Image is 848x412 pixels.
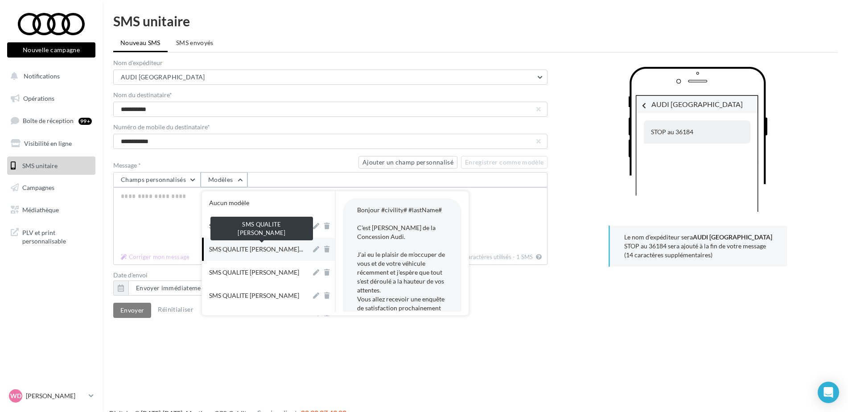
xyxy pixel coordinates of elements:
[176,39,214,46] span: SMS envoyés
[624,233,773,260] p: Le nom d'expéditeur sera STOP au 36184 sera ajouté à la fin de votre message (14 caractères suppl...
[5,223,97,249] a: PLV et print personnalisable
[5,67,94,86] button: Notifications
[209,268,299,277] div: SMS QUALITE [PERSON_NAME]
[651,100,743,108] span: AUDI [GEOGRAPHIC_DATA]
[7,42,95,58] button: Nouvelle campagne
[516,253,533,260] span: 1 SMS
[210,217,313,240] div: SMS QUALITE [PERSON_NAME]
[154,304,197,315] button: Réinitialiser
[22,227,92,246] span: PLV et print personnalisable
[23,95,54,102] span: Opérations
[209,291,299,300] div: SMS QUALITE [PERSON_NAME]
[24,140,72,147] span: Visibilité en ligne
[209,245,303,254] span: SMS QUALITE [PERSON_NAME]...
[457,253,515,260] span: 14 caractères utilisés -
[202,307,307,330] button: SMS [PERSON_NAME]
[113,303,151,318] button: Envoyer
[22,206,59,214] span: Médiathèque
[117,251,193,263] button: 14 caractères utilisés - 1 SMS
[5,111,97,130] a: Boîte de réception99+
[534,251,543,263] button: Corriger mon message 14 caractères utilisés - 1 SMS
[113,172,201,187] button: Champs personnalisés
[202,214,307,238] button: SMS QUALITE [PERSON_NAME]
[202,284,307,307] button: SMS QUALITE [PERSON_NAME]
[201,172,247,187] button: Modèles
[693,233,772,241] b: AUDI [GEOGRAPHIC_DATA]
[5,201,97,219] a: Médiathèque
[644,120,750,144] div: STOP au 36184
[202,238,307,261] button: SMS QUALITE [PERSON_NAME]...
[5,134,97,153] a: Visibilité en ligne
[78,118,92,125] div: 99+
[202,191,335,214] button: Aucun modèle
[113,92,547,98] label: Nom du destinataire
[128,280,214,296] button: Envoyer immédiatement
[113,70,547,85] button: AUDI [GEOGRAPHIC_DATA]
[23,117,74,124] span: Boîte de réception
[113,162,355,169] label: Message *
[22,161,58,169] span: SMS unitaire
[113,14,837,28] div: SMS unitaire
[22,184,54,191] span: Campagnes
[358,156,457,169] button: Ajouter un champ personnalisé
[818,382,839,403] div: Open Intercom Messenger
[121,73,205,81] span: AUDI [GEOGRAPHIC_DATA]
[10,391,21,400] span: WD
[5,178,97,197] a: Campagnes
[202,261,307,284] button: SMS QUALITE [PERSON_NAME]
[24,72,60,80] span: Notifications
[209,314,272,323] div: SMS [PERSON_NAME]
[113,60,547,66] label: Nom d'expéditeur
[26,391,85,400] p: [PERSON_NAME]
[5,157,97,175] a: SMS unitaire
[113,280,214,296] button: Envoyer immédiatement
[5,89,97,108] a: Opérations
[209,222,299,231] div: SMS QUALITE [PERSON_NAME]
[7,387,95,404] a: WD [PERSON_NAME]
[113,124,547,130] label: Numéro de mobile du destinataire
[113,272,547,278] label: Date d'envoi
[209,198,249,207] div: Aucun modèle
[461,156,547,169] button: Enregistrer comme modèle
